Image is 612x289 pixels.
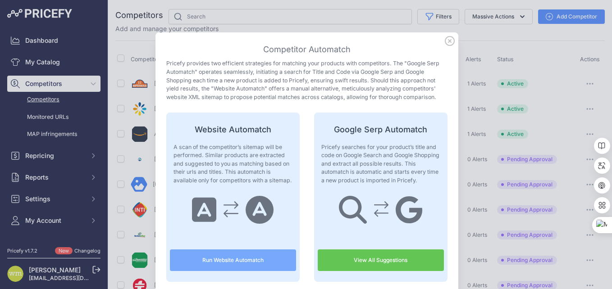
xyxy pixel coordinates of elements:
[170,249,296,271] button: Run Website Automatch
[321,143,440,185] p: Pricefy searches for your product’s title and code on Google Search and Google Shopping and extra...
[166,43,448,56] h3: Competitor Automatch
[318,249,444,271] a: View All Suggestions
[318,123,444,136] h4: Google Serp Automatch
[166,59,448,101] p: Pricefy provides two efficient strategies for matching your products with competitors. The "Googl...
[174,143,292,185] p: A scan of the competitor’s sitemap will be performed. Similar products are extracted and suggeste...
[170,123,296,136] h4: Website Automatch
